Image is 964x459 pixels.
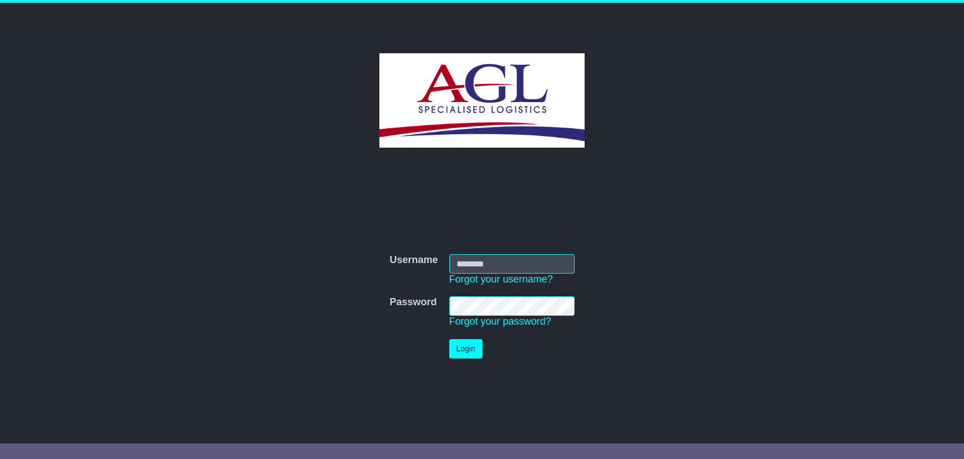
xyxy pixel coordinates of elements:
[389,254,438,266] label: Username
[449,316,551,327] a: Forgot your password?
[379,53,584,148] img: AGL SPECIALISED LOGISTICS
[449,339,483,359] button: Login
[389,296,437,309] label: Password
[449,274,553,285] a: Forgot your username?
